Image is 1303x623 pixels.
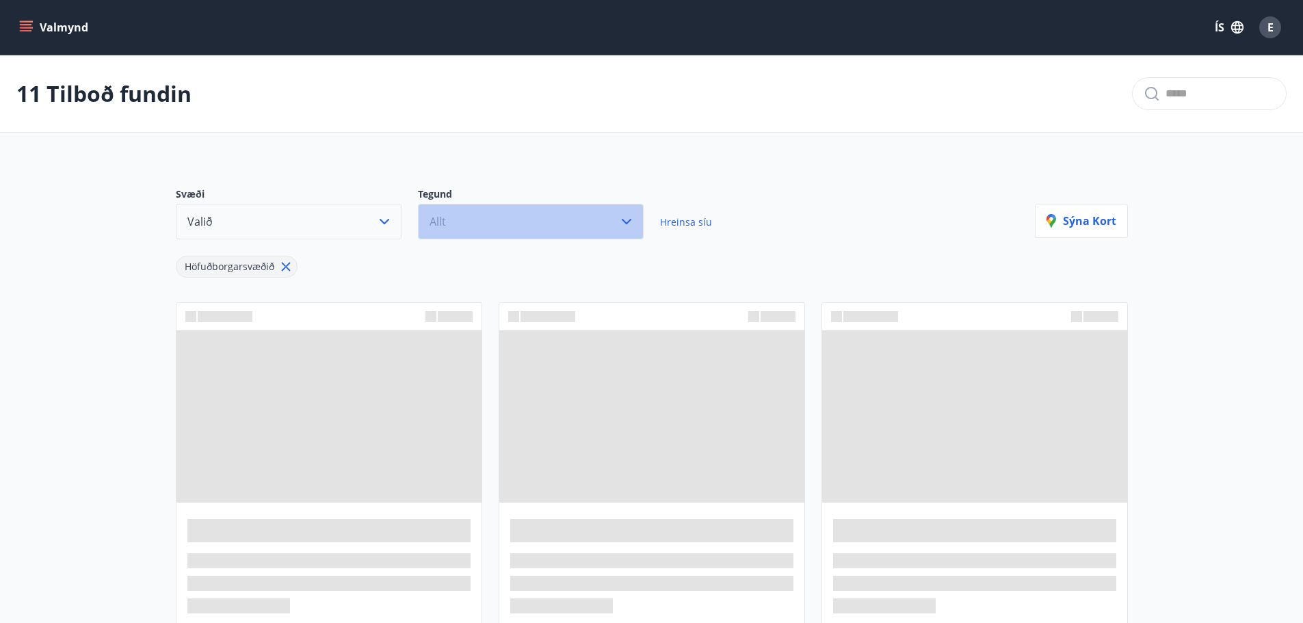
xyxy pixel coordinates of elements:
span: E [1267,20,1274,35]
p: Sýna kort [1047,213,1116,228]
button: menu [16,15,94,40]
p: Svæði [176,187,418,204]
button: E [1254,11,1287,44]
button: Sýna kort [1035,204,1128,238]
p: 11 Tilboð fundin [16,79,192,109]
span: Allt [430,214,446,229]
button: Valið [176,204,402,239]
span: Höfuðborgarsvæðið [185,260,274,273]
span: Valið [187,214,213,229]
button: Allt [418,204,644,239]
span: Hreinsa síu [660,215,712,228]
button: ÍS [1207,15,1251,40]
div: Höfuðborgarsvæðið [176,256,298,278]
p: Tegund [418,187,660,204]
